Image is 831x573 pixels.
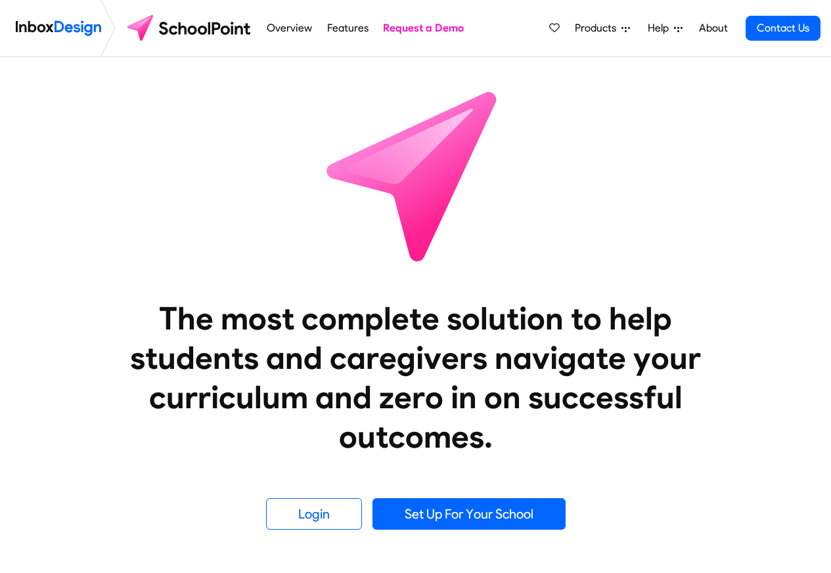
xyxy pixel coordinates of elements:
[575,20,621,36] span: Products
[121,12,259,44] img: schoolpoint logo
[263,15,316,41] a: Overview
[372,498,566,530] a: Set Up For Your School
[380,15,468,41] a: Request a Demo
[746,16,820,41] a: Contact Us
[642,15,688,41] a: Help
[323,15,372,41] a: Features
[298,57,534,293] img: icon_schoolpoint.svg
[695,15,731,41] a: About
[570,15,635,41] a: Products
[266,498,362,530] a: Login
[648,20,674,36] span: Help
[104,299,728,456] heading: The most complete solution to help students and caregivers navigate your curriculum and zero in o...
